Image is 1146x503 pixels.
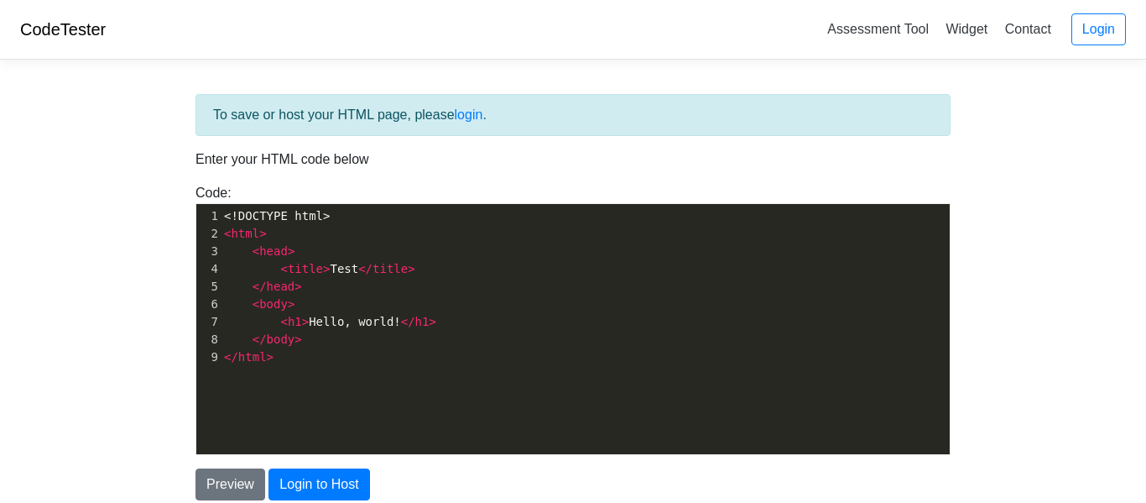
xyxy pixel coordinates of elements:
span: > [323,262,330,275]
span: h1 [415,315,430,328]
span: > [429,315,435,328]
span: body [267,333,295,346]
div: 3 [196,243,221,260]
div: 4 [196,260,221,278]
a: CodeTester [20,20,106,39]
span: </ [253,280,267,293]
span: > [294,333,301,346]
span: < [280,315,287,328]
a: Widget [939,15,994,43]
a: login [455,107,483,122]
span: < [224,227,231,240]
span: body [259,297,288,311]
div: 9 [196,348,221,366]
div: 7 [196,313,221,331]
span: head [267,280,295,293]
span: Hello, world! [224,315,436,328]
span: > [302,315,309,328]
span: > [408,262,414,275]
span: h1 [288,315,302,328]
span: </ [224,350,238,364]
span: < [280,262,287,275]
div: 8 [196,331,221,348]
span: Test [224,262,415,275]
div: 2 [196,225,221,243]
span: > [267,350,273,364]
div: To save or host your HTML page, please . [195,94,951,136]
button: Preview [195,469,265,500]
span: > [288,244,294,258]
span: < [253,297,259,311]
span: </ [358,262,372,275]
button: Login to Host [268,469,369,500]
span: </ [401,315,415,328]
span: title [372,262,408,275]
span: > [259,227,266,240]
a: Assessment Tool [820,15,935,43]
span: title [288,262,323,275]
span: < [253,244,259,258]
div: 6 [196,296,221,313]
span: html [231,227,259,240]
div: 1 [196,207,221,225]
p: Enter your HTML code below [195,149,951,170]
a: Contact [998,15,1058,43]
div: 5 [196,278,221,296]
span: html [238,350,267,364]
span: > [294,280,301,293]
span: <!DOCTYPE html> [224,209,330,223]
div: Code: [183,183,963,455]
span: head [259,244,288,258]
span: </ [253,333,267,346]
a: Login [1071,13,1126,45]
span: > [288,297,294,311]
